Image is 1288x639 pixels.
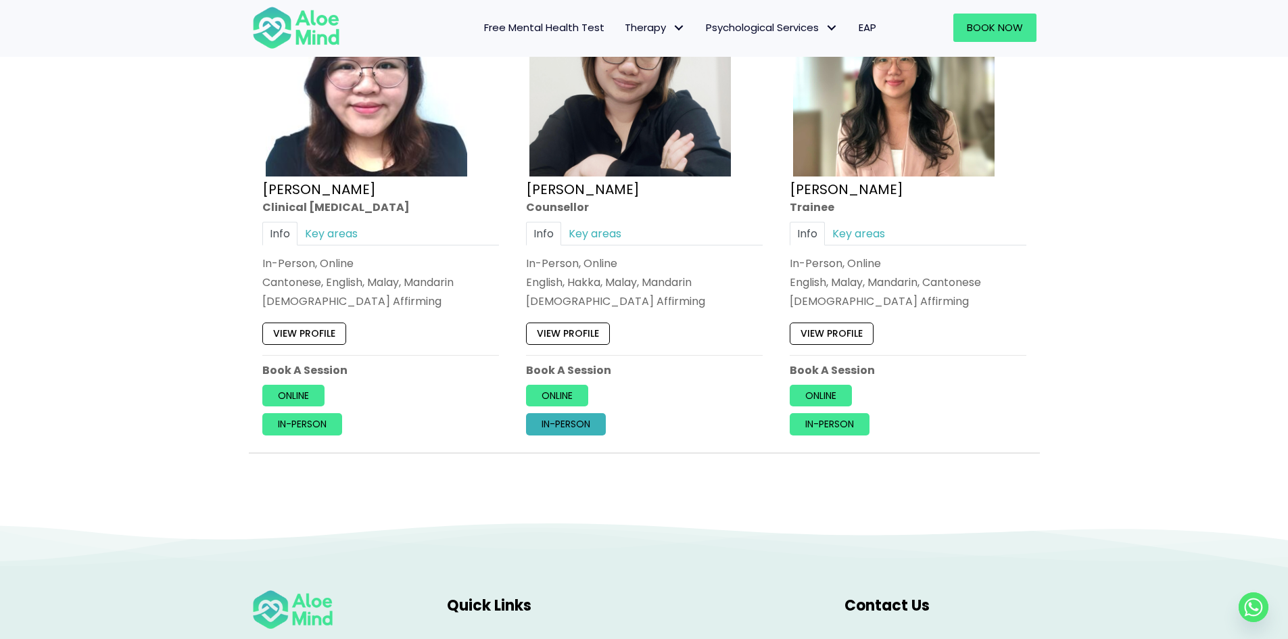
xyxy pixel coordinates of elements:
[790,414,869,435] a: In-person
[526,362,763,378] p: Book A Session
[526,222,561,245] a: Info
[526,275,763,290] p: English, Hakka, Malay, Mandarin
[526,414,606,435] a: In-person
[561,222,629,245] a: Key areas
[262,180,376,199] a: [PERSON_NAME]
[262,222,297,245] a: Info
[297,222,365,245] a: Key areas
[262,362,499,378] p: Book A Session
[953,14,1036,42] a: Book Now
[706,20,838,34] span: Psychological Services
[447,595,531,616] span: Quick Links
[790,180,903,199] a: [PERSON_NAME]
[358,14,886,42] nav: Menu
[526,294,763,310] div: [DEMOGRAPHIC_DATA] Affirming
[790,385,852,406] a: Online
[790,256,1026,271] div: In-Person, Online
[967,20,1023,34] span: Book Now
[825,222,892,245] a: Key areas
[859,20,876,34] span: EAP
[790,199,1026,215] div: Trainee
[262,385,325,406] a: Online
[790,275,1026,290] p: English, Malay, Mandarin, Cantonese
[669,18,689,38] span: Therapy: submenu
[844,595,930,616] span: Contact Us
[615,14,696,42] a: TherapyTherapy: submenu
[526,180,640,199] a: [PERSON_NAME]
[262,256,499,271] div: In-Person, Online
[262,275,499,290] p: Cantonese, English, Malay, Mandarin
[790,222,825,245] a: Info
[790,294,1026,310] div: [DEMOGRAPHIC_DATA] Affirming
[252,589,333,630] img: Aloe mind Logo
[526,199,763,215] div: Counsellor
[1239,592,1268,622] a: Whatsapp
[262,294,499,310] div: [DEMOGRAPHIC_DATA] Affirming
[262,323,346,345] a: View profile
[849,14,886,42] a: EAP
[474,14,615,42] a: Free Mental Health Test
[526,385,588,406] a: Online
[625,20,686,34] span: Therapy
[252,5,340,50] img: Aloe mind Logo
[526,323,610,345] a: View profile
[484,20,604,34] span: Free Mental Health Test
[262,414,342,435] a: In-person
[822,18,842,38] span: Psychological Services: submenu
[262,199,499,215] div: Clinical [MEDICAL_DATA]
[526,256,763,271] div: In-Person, Online
[696,14,849,42] a: Psychological ServicesPsychological Services: submenu
[790,323,874,345] a: View profile
[790,362,1026,378] p: Book A Session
